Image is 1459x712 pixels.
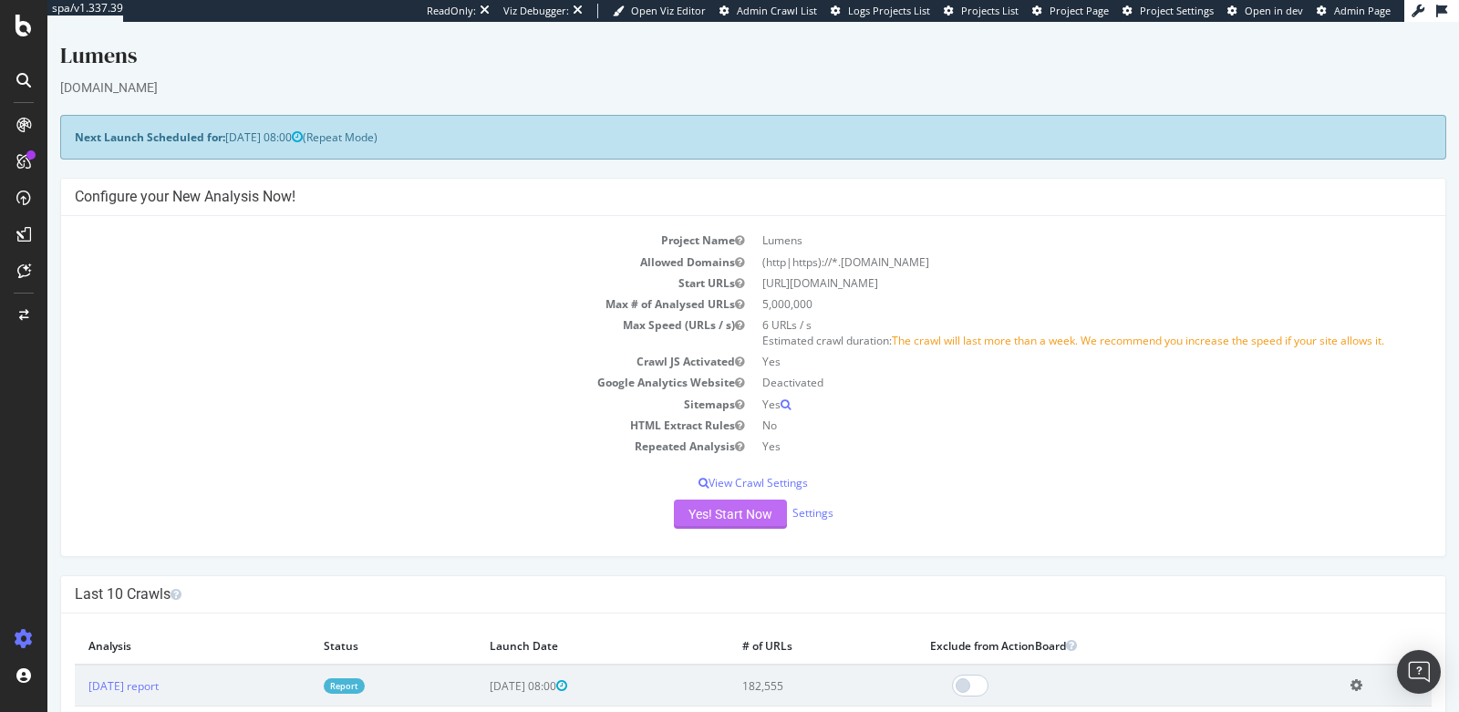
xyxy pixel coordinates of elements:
[706,272,1384,293] td: 5,000,000
[848,4,930,17] span: Logs Projects List
[844,311,1337,326] span: The crawl will last more than a week. We recommend you increase the speed if your site allows it.
[27,208,706,229] td: Project Name
[706,350,1384,371] td: Deactivated
[706,372,1384,393] td: Yes
[631,4,706,17] span: Open Viz Editor
[427,4,476,18] div: ReadOnly:
[27,350,706,371] td: Google Analytics Website
[41,656,111,672] a: [DATE] report
[27,329,706,350] td: Crawl JS Activated
[706,230,1384,251] td: (http|https)://*.[DOMAIN_NAME]
[442,656,520,672] span: [DATE] 08:00
[706,208,1384,229] td: Lumens
[831,4,930,18] a: Logs Projects List
[27,372,706,393] td: Sitemaps
[681,643,868,685] td: 182,555
[1397,650,1441,694] div: Open Intercom Messenger
[13,57,1399,75] div: [DOMAIN_NAME]
[276,656,317,672] a: Report
[263,605,428,643] th: Status
[1050,4,1109,17] span: Project Page
[27,293,706,329] td: Max Speed (URLs / s)
[706,414,1384,435] td: Yes
[27,563,1384,582] h4: Last 10 Crawls
[27,230,706,251] td: Allowed Domains
[613,4,706,18] a: Open Viz Editor
[1245,4,1303,17] span: Open in dev
[27,393,706,414] td: HTML Extract Rules
[1123,4,1214,18] a: Project Settings
[27,272,706,293] td: Max # of Analysed URLs
[13,93,1399,138] div: (Repeat Mode)
[706,251,1384,272] td: [URL][DOMAIN_NAME]
[737,4,817,17] span: Admin Crawl List
[706,329,1384,350] td: Yes
[13,18,1399,57] div: Lumens
[178,108,255,123] span: [DATE] 08:00
[27,251,706,272] td: Start URLs
[706,293,1384,329] td: 6 URLs / s Estimated crawl duration:
[719,4,817,18] a: Admin Crawl List
[626,478,740,507] button: Yes! Start Now
[706,393,1384,414] td: No
[1032,4,1109,18] a: Project Page
[961,4,1019,17] span: Projects List
[27,414,706,435] td: Repeated Analysis
[1334,4,1391,17] span: Admin Page
[1140,4,1214,17] span: Project Settings
[1317,4,1391,18] a: Admin Page
[27,108,178,123] strong: Next Launch Scheduled for:
[745,483,786,499] a: Settings
[503,4,569,18] div: Viz Debugger:
[681,605,868,643] th: # of URLs
[429,605,682,643] th: Launch Date
[944,4,1019,18] a: Projects List
[1227,4,1303,18] a: Open in dev
[869,605,1289,643] th: Exclude from ActionBoard
[27,605,263,643] th: Analysis
[27,453,1384,469] p: View Crawl Settings
[27,166,1384,184] h4: Configure your New Analysis Now!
